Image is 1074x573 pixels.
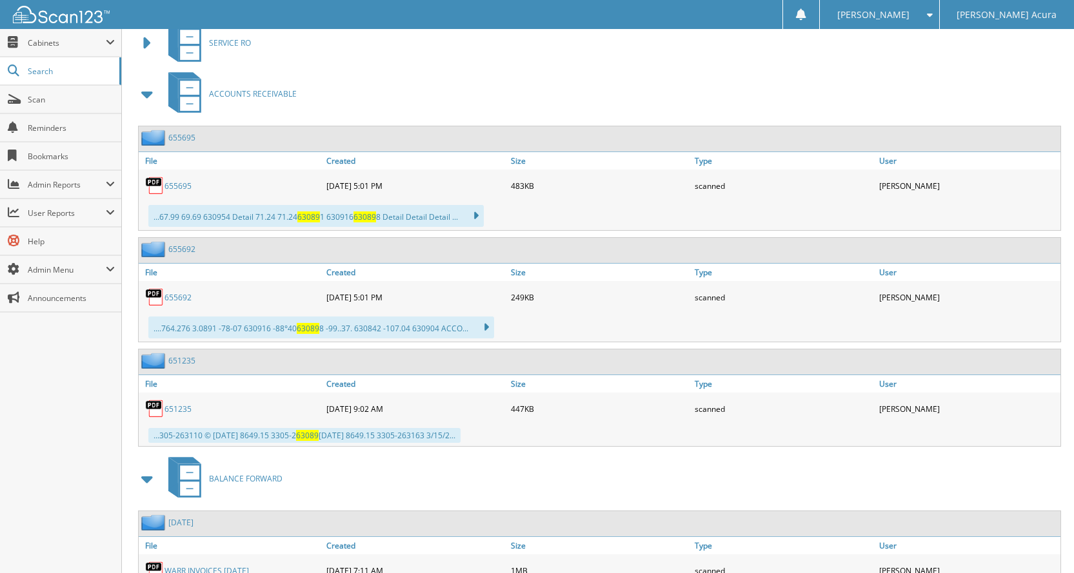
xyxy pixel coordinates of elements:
[876,284,1060,310] div: [PERSON_NAME]
[508,396,692,422] div: 447KB
[296,430,319,441] span: 63089
[139,375,323,393] a: File
[164,180,192,191] a: 655695
[141,241,168,257] img: folder2.png
[323,264,508,281] a: Created
[323,537,508,554] a: Created
[145,176,164,195] img: PDF.png
[28,293,115,304] span: Announcements
[28,66,113,77] span: Search
[508,537,692,554] a: Size
[876,152,1060,170] a: User
[353,211,376,222] span: 63089
[876,537,1060,554] a: User
[323,396,508,422] div: [DATE] 9:02 AM
[691,375,876,393] a: Type
[323,152,508,170] a: Created
[168,244,195,255] a: 655692
[139,537,323,554] a: File
[691,152,876,170] a: Type
[28,208,106,219] span: User Reports
[145,287,164,307] img: PDF.png
[876,264,1060,281] a: User
[148,316,494,338] div: ....764.276 3.0891 -78-07 630916 -88°40 8 -99..37. 630842 -107.04 630904 ACCO...
[148,205,484,227] div: ...67.99 69.69 630954 Detail 71.24 71.24 1 630916 8 Detail Detail Detail ...
[508,375,692,393] a: Size
[508,264,692,281] a: Size
[209,37,251,48] span: SERVICE RO
[323,284,508,310] div: [DATE] 5:01 PM
[148,428,461,443] div: ...305-263110 © [DATE] 8649.15 3305-2 [DATE] 8649.15 3305-263163 3/15/2...
[297,211,320,222] span: 63089
[161,453,283,504] a: BALANCE FORWARD
[28,179,106,190] span: Admin Reports
[323,375,508,393] a: Created
[168,132,195,143] a: 655695
[209,88,297,99] span: ACCOUNTS RECEIVABLE
[164,292,192,303] a: 655692
[209,473,283,484] span: BALANCE FORWARD
[13,6,110,23] img: scan123-logo-white.svg
[168,517,194,528] a: [DATE]
[28,37,106,48] span: Cabinets
[164,403,192,414] a: 651235
[508,284,692,310] div: 249KB
[691,396,876,422] div: scanned
[139,152,323,170] a: File
[141,353,168,369] img: folder2.png
[691,537,876,554] a: Type
[691,264,876,281] a: Type
[691,173,876,199] div: scanned
[837,11,910,19] span: [PERSON_NAME]
[691,284,876,310] div: scanned
[297,323,319,334] span: 63089
[168,355,195,366] a: 651235
[1009,511,1074,573] iframe: Chat Widget
[28,94,115,105] span: Scan
[28,236,115,247] span: Help
[876,375,1060,393] a: User
[141,130,168,146] img: folder2.png
[957,11,1057,19] span: [PERSON_NAME] Acura
[161,17,251,68] a: SERVICE RO
[323,173,508,199] div: [DATE] 5:01 PM
[28,122,115,133] span: Reminders
[508,173,692,199] div: 483KB
[141,514,168,530] img: folder2.png
[161,68,297,119] a: ACCOUNTS RECEIVABLE
[876,173,1060,199] div: [PERSON_NAME]
[145,399,164,418] img: PDF.png
[139,264,323,281] a: File
[28,151,115,162] span: Bookmarks
[28,264,106,275] span: Admin Menu
[508,152,692,170] a: Size
[876,396,1060,422] div: [PERSON_NAME]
